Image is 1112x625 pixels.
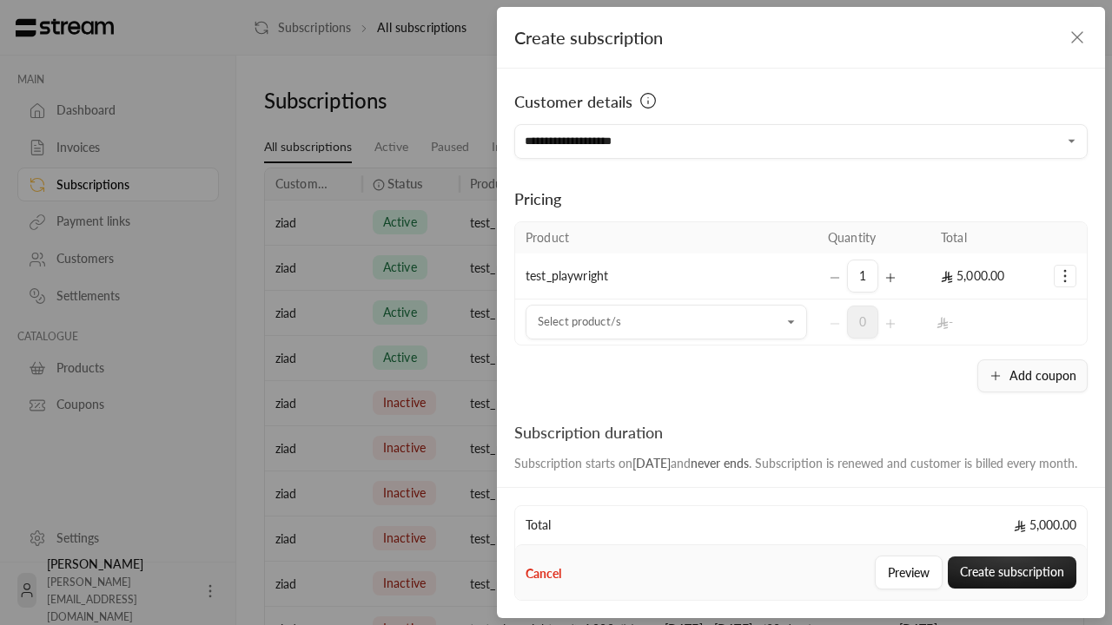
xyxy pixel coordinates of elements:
span: 1 [847,260,878,293]
td: - [930,299,1043,345]
div: Pricing [514,187,1088,211]
div: Subscription starts on and . Subscription is renewed and customer is billed every month. [514,455,1077,472]
span: Create subscription [514,27,663,48]
div: Subscription duration [514,420,1077,444]
span: [DATE] [632,456,671,470]
th: Total [930,222,1043,253]
span: Customer details [514,89,632,114]
span: test_playwright [526,268,608,283]
button: Open [1062,131,1082,152]
table: Selected Products [514,221,1088,345]
span: 5,000.00 [1014,516,1076,534]
span: never ends [691,456,749,470]
span: Total [526,516,551,534]
button: Add coupon [977,359,1088,392]
button: Cancel [526,565,561,582]
button: Create subscription [948,556,1076,589]
th: Product [515,222,817,253]
span: 5,000.00 [941,268,1004,283]
button: Preview [875,556,943,589]
button: Open [781,312,802,332]
th: Quantity [817,222,930,253]
span: 0 [847,306,878,339]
